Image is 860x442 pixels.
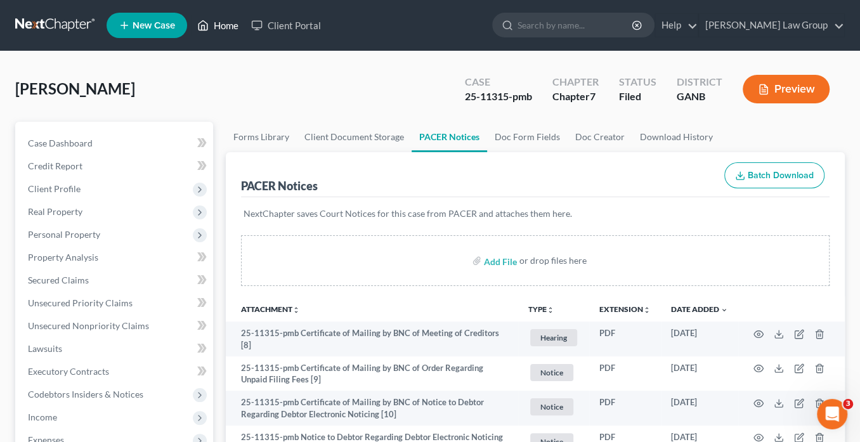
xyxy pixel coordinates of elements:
[28,206,82,217] span: Real Property
[619,75,656,89] div: Status
[18,292,213,315] a: Unsecured Priority Claims
[528,306,554,314] button: TYPEunfold_more
[18,246,213,269] a: Property Analysis
[241,304,300,314] a: Attachmentunfold_more
[677,75,722,89] div: District
[292,306,300,314] i: unfold_more
[843,399,853,409] span: 3
[28,275,89,285] span: Secured Claims
[552,89,599,104] div: Chapter
[547,306,554,314] i: unfold_more
[28,320,149,331] span: Unsecured Nonpriority Claims
[530,398,573,415] span: Notice
[18,337,213,360] a: Lawsuits
[18,132,213,155] a: Case Dashboard
[599,304,651,314] a: Extensionunfold_more
[632,122,720,152] a: Download History
[530,364,573,381] span: Notice
[743,75,830,103] button: Preview
[18,360,213,383] a: Executory Contracts
[28,183,81,194] span: Client Profile
[18,315,213,337] a: Unsecured Nonpriority Claims
[28,412,57,422] span: Income
[412,122,487,152] a: PACER Notices
[28,160,82,171] span: Credit Report
[724,162,824,189] button: Batch Download
[643,306,651,314] i: unfold_more
[589,356,661,391] td: PDF
[465,75,532,89] div: Case
[655,14,698,37] a: Help
[699,14,844,37] a: [PERSON_NAME] Law Group
[226,122,297,152] a: Forms Library
[528,362,579,383] a: Notice
[465,89,532,104] div: 25-11315-pmb
[661,322,738,356] td: [DATE]
[28,229,100,240] span: Personal Property
[817,399,847,429] iframe: Intercom live chat
[28,389,143,400] span: Codebtors Insiders & Notices
[226,356,518,391] td: 25-11315-pmb Certificate of Mailing by BNC of Order Regarding Unpaid Filing Fees [9]
[677,89,722,104] div: GANB
[552,75,599,89] div: Chapter
[748,170,814,181] span: Batch Download
[18,269,213,292] a: Secured Claims
[15,79,135,98] span: [PERSON_NAME]
[589,391,661,426] td: PDF
[528,396,579,417] a: Notice
[28,343,62,354] span: Lawsuits
[226,391,518,426] td: 25-11315-pmb Certificate of Mailing by BNC of Notice to Debtor Regarding Debtor Electronic Notici...
[244,207,827,220] p: NextChapter saves Court Notices for this case from PACER and attaches them here.
[28,138,93,148] span: Case Dashboard
[226,322,518,356] td: 25-11315-pmb Certificate of Mailing by BNC of Meeting of Creditors [8]
[518,13,634,37] input: Search by name...
[133,21,175,30] span: New Case
[661,356,738,391] td: [DATE]
[245,14,327,37] a: Client Portal
[589,322,661,356] td: PDF
[18,155,213,178] a: Credit Report
[241,178,318,193] div: PACER Notices
[528,327,579,348] a: Hearing
[297,122,412,152] a: Client Document Storage
[661,391,738,426] td: [DATE]
[619,89,656,104] div: Filed
[519,254,587,267] div: or drop files here
[720,306,728,314] i: expand_more
[28,297,133,308] span: Unsecured Priority Claims
[191,14,245,37] a: Home
[28,366,109,377] span: Executory Contracts
[568,122,632,152] a: Doc Creator
[28,252,98,263] span: Property Analysis
[487,122,568,152] a: Doc Form Fields
[530,329,577,346] span: Hearing
[590,90,596,102] span: 7
[671,304,728,314] a: Date Added expand_more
